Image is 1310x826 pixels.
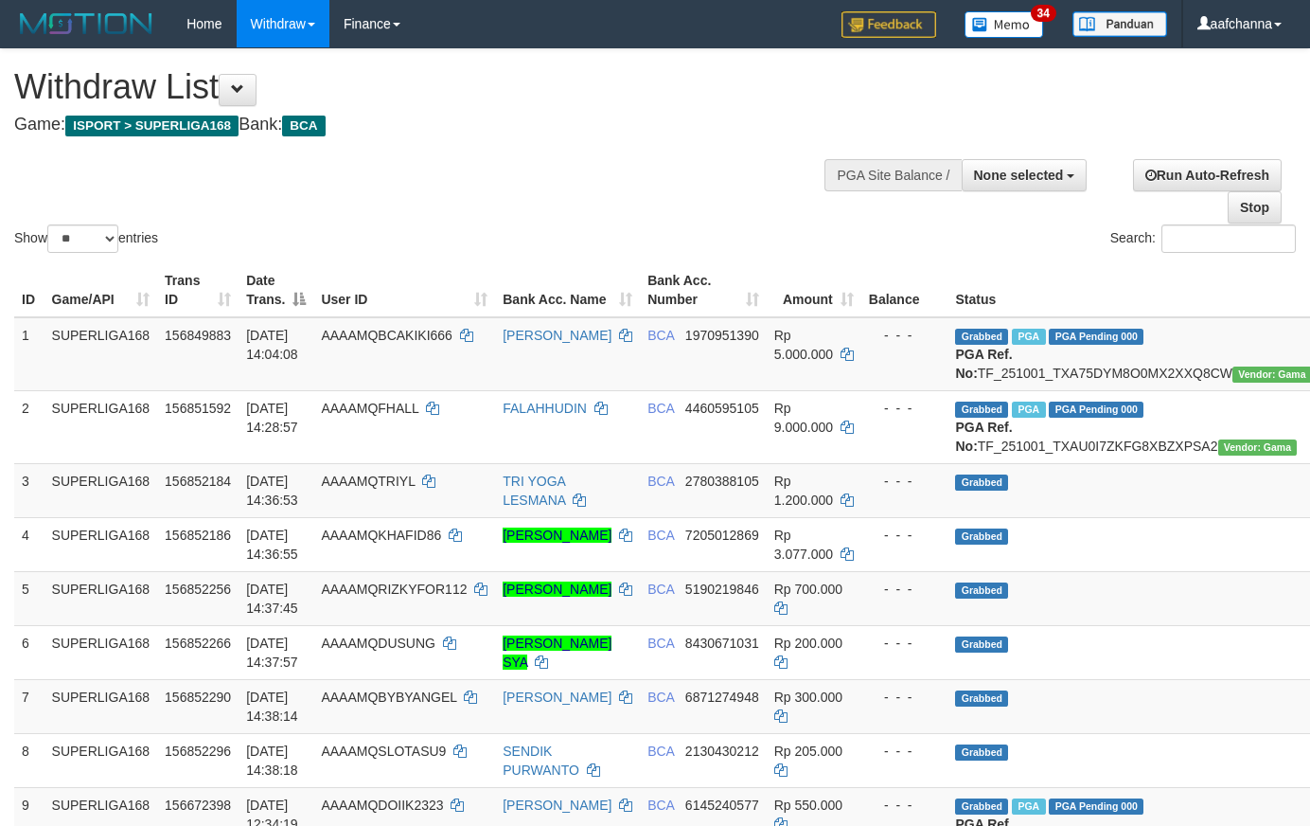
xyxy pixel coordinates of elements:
[1110,224,1296,253] label: Search:
[955,745,1008,761] span: Grabbed
[774,401,833,435] span: Rp 9.000.000
[246,582,298,616] span: [DATE] 14:37:45
[65,116,239,136] span: ISPORT > SUPERLIGA168
[685,474,759,489] span: Copy 2780388105 to clipboard
[1218,440,1298,456] span: Vendor URL: https://trx31.1velocity.biz
[165,328,231,343] span: 156849883
[647,636,674,651] span: BCA
[869,796,941,815] div: - - -
[774,528,833,562] span: Rp 3.077.000
[14,571,44,625] td: 5
[14,68,855,106] h1: Withdraw List
[14,517,44,571] td: 4
[685,528,759,543] span: Copy 7205012869 to clipboard
[246,744,298,778] span: [DATE] 14:38:18
[44,263,158,317] th: Game/API: activate to sort column ascending
[165,401,231,416] span: 156851592
[321,474,415,489] span: AAAAMQTRIYL
[503,636,611,670] a: [PERSON_NAME] SYA
[246,528,298,562] span: [DATE] 14:36:55
[685,328,759,343] span: Copy 1970951390 to clipboard
[321,528,441,543] span: AAAAMQKHAFID86
[495,263,640,317] th: Bank Acc. Name: activate to sort column ascending
[647,582,674,597] span: BCA
[955,637,1008,653] span: Grabbed
[955,583,1008,599] span: Grabbed
[239,263,313,317] th: Date Trans.: activate to sort column descending
[869,742,941,761] div: - - -
[14,263,44,317] th: ID
[44,390,158,463] td: SUPERLIGA168
[246,328,298,362] span: [DATE] 14:04:08
[955,347,1012,381] b: PGA Ref. No:
[869,526,941,545] div: - - -
[955,691,1008,707] span: Grabbed
[647,744,674,759] span: BCA
[321,582,467,597] span: AAAAMQRIZKYFOR112
[869,634,941,653] div: - - -
[321,328,452,343] span: AAAAMQBCAKIKI666
[246,690,298,724] span: [DATE] 14:38:14
[313,263,495,317] th: User ID: activate to sort column ascending
[282,116,325,136] span: BCA
[1133,159,1282,191] a: Run Auto-Refresh
[1012,329,1045,345] span: Marked by aafsoycanthlai
[685,401,759,416] span: Copy 4460595105 to clipboard
[503,328,611,343] a: [PERSON_NAME]
[685,690,759,705] span: Copy 6871274948 to clipboard
[503,690,611,705] a: [PERSON_NAME]
[1228,191,1282,224] a: Stop
[246,636,298,670] span: [DATE] 14:37:57
[14,317,44,391] td: 1
[14,390,44,463] td: 2
[165,474,231,489] span: 156852184
[640,263,767,317] th: Bank Acc. Number: activate to sort column ascending
[647,798,674,813] span: BCA
[14,224,158,253] label: Show entries
[14,625,44,679] td: 6
[841,11,936,38] img: Feedback.jpg
[962,159,1088,191] button: None selected
[44,571,158,625] td: SUPERLIGA168
[647,401,674,416] span: BCA
[165,690,231,705] span: 156852290
[869,326,941,345] div: - - -
[321,744,446,759] span: AAAAMQSLOTASU9
[974,168,1064,183] span: None selected
[955,420,1012,454] b: PGA Ref. No:
[1049,329,1143,345] span: PGA Pending
[955,529,1008,545] span: Grabbed
[774,690,842,705] span: Rp 300.000
[647,328,674,343] span: BCA
[774,636,842,651] span: Rp 200.000
[647,690,674,705] span: BCA
[685,798,759,813] span: Copy 6145240577 to clipboard
[869,688,941,707] div: - - -
[44,463,158,517] td: SUPERLIGA168
[44,517,158,571] td: SUPERLIGA168
[503,582,611,597] a: [PERSON_NAME]
[47,224,118,253] select: Showentries
[1012,402,1045,418] span: Marked by aafsoycanthlai
[503,401,587,416] a: FALAHHUDIN
[861,263,948,317] th: Balance
[321,690,456,705] span: AAAAMQBYBYANGEL
[44,733,158,787] td: SUPERLIGA168
[321,401,418,416] span: AAAAMQFHALL
[774,582,842,597] span: Rp 700.000
[1049,402,1143,418] span: PGA Pending
[44,625,158,679] td: SUPERLIGA168
[165,798,231,813] span: 156672398
[869,472,941,491] div: - - -
[503,798,611,813] a: [PERSON_NAME]
[774,328,833,362] span: Rp 5.000.000
[955,329,1008,345] span: Grabbed
[321,798,443,813] span: AAAAMQDOIIK2323
[503,744,579,778] a: SENDIK PURWANTO
[246,474,298,508] span: [DATE] 14:36:53
[44,317,158,391] td: SUPERLIGA168
[774,798,842,813] span: Rp 550.000
[767,263,861,317] th: Amount: activate to sort column ascending
[14,9,158,38] img: MOTION_logo.png
[955,475,1008,491] span: Grabbed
